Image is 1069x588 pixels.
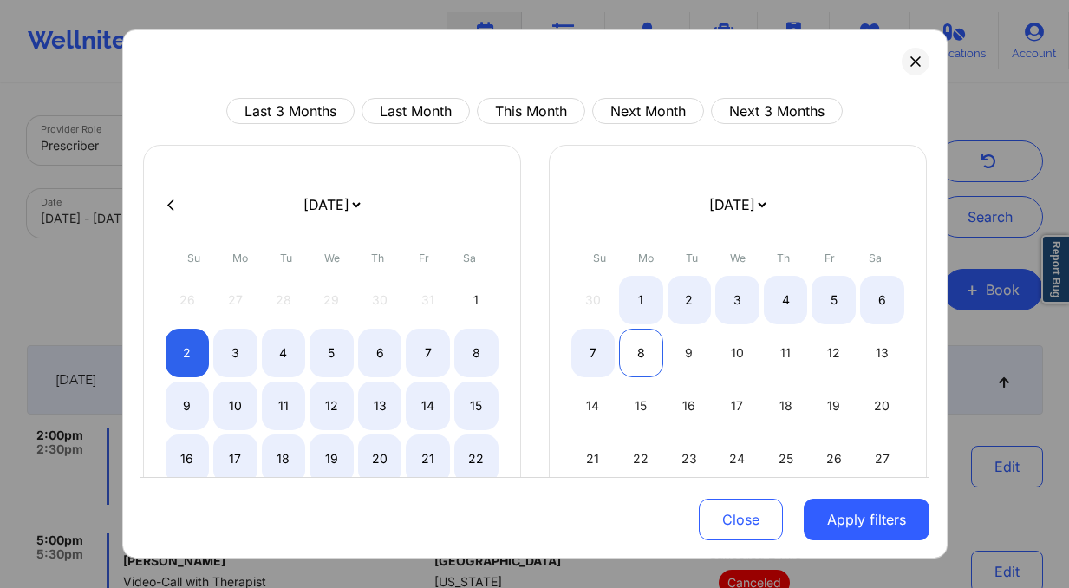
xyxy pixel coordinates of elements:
div: Thu Dec 25 2025 [764,434,808,483]
div: Mon Nov 10 2025 [213,382,257,430]
div: Mon Nov 17 2025 [213,434,257,483]
div: Mon Dec 08 2025 [619,329,663,377]
div: Tue Nov 18 2025 [262,434,306,483]
button: Close [699,499,783,540]
div: Thu Nov 06 2025 [358,329,402,377]
div: Sun Nov 16 2025 [166,434,210,483]
div: Thu Dec 11 2025 [764,329,808,377]
div: Sat Dec 27 2025 [860,434,904,483]
div: Thu Nov 20 2025 [358,434,402,483]
div: Wed Nov 19 2025 [310,434,354,483]
button: This Month [477,98,585,124]
div: Tue Dec 16 2025 [668,382,712,430]
div: Fri Dec 12 2025 [812,329,856,377]
div: Wed Dec 03 2025 [715,276,759,324]
div: Sun Dec 21 2025 [571,434,616,483]
abbr: Friday [825,252,835,265]
abbr: Sunday [187,252,200,265]
div: Fri Nov 07 2025 [406,329,450,377]
div: Mon Dec 01 2025 [619,276,663,324]
abbr: Wednesday [730,252,746,265]
button: Next 3 Months [711,98,843,124]
div: Fri Dec 19 2025 [812,382,856,430]
div: Sat Nov 01 2025 [454,276,499,324]
div: Sat Nov 22 2025 [454,434,499,483]
div: Mon Dec 15 2025 [619,382,663,430]
button: Last 3 Months [226,98,355,124]
div: Tue Dec 09 2025 [668,329,712,377]
button: Next Month [592,98,704,124]
abbr: Friday [419,252,429,265]
div: Fri Dec 05 2025 [812,276,856,324]
div: Wed Dec 17 2025 [715,382,759,430]
div: Fri Nov 14 2025 [406,382,450,430]
div: Sun Nov 09 2025 [166,382,210,430]
div: Mon Nov 03 2025 [213,329,257,377]
div: Sun Nov 02 2025 [166,329,210,377]
abbr: Tuesday [686,252,698,265]
abbr: Saturday [463,252,476,265]
div: Sun Dec 14 2025 [571,382,616,430]
div: Fri Dec 26 2025 [812,434,856,483]
div: Sat Dec 20 2025 [860,382,904,430]
div: Tue Nov 04 2025 [262,329,306,377]
div: Mon Dec 22 2025 [619,434,663,483]
div: Wed Dec 10 2025 [715,329,759,377]
div: Sat Nov 08 2025 [454,329,499,377]
abbr: Wednesday [324,252,340,265]
div: Tue Dec 02 2025 [668,276,712,324]
div: Tue Dec 23 2025 [668,434,712,483]
div: Thu Dec 04 2025 [764,276,808,324]
div: Thu Nov 13 2025 [358,382,402,430]
div: Thu Dec 18 2025 [764,382,808,430]
abbr: Monday [232,252,248,265]
div: Sat Nov 15 2025 [454,382,499,430]
abbr: Saturday [869,252,882,265]
div: Tue Nov 11 2025 [262,382,306,430]
abbr: Tuesday [280,252,292,265]
abbr: Sunday [593,252,606,265]
div: Sat Dec 13 2025 [860,329,904,377]
button: Apply filters [804,499,929,540]
div: Sun Dec 07 2025 [571,329,616,377]
abbr: Monday [638,252,654,265]
abbr: Thursday [371,252,384,265]
abbr: Thursday [777,252,790,265]
div: Wed Dec 24 2025 [715,434,759,483]
button: Last Month [362,98,470,124]
div: Sat Dec 06 2025 [860,276,904,324]
div: Fri Nov 21 2025 [406,434,450,483]
div: Wed Nov 05 2025 [310,329,354,377]
div: Wed Nov 12 2025 [310,382,354,430]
